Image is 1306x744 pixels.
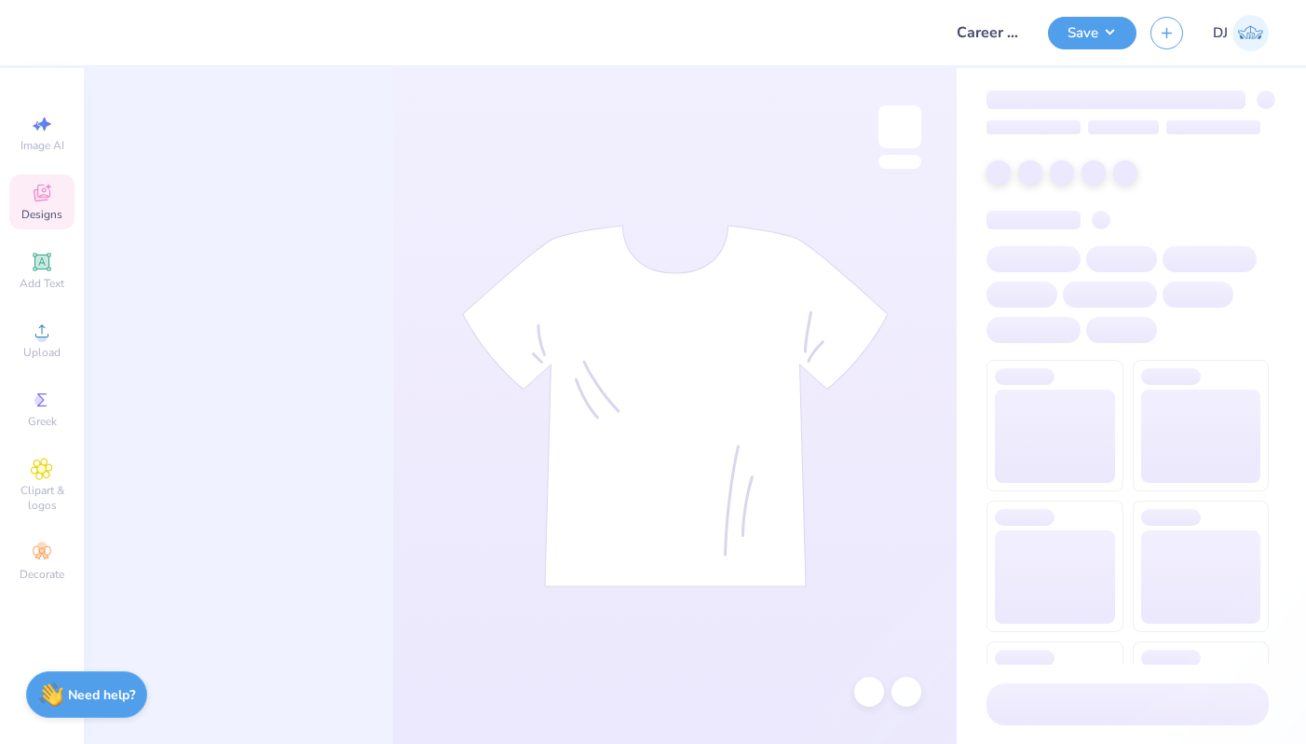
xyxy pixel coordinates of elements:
[1232,15,1269,51] img: Deep Jujhar Sidhu
[20,567,64,582] span: Decorate
[9,483,75,513] span: Clipart & logos
[1048,17,1136,49] button: Save
[21,207,62,222] span: Designs
[20,276,64,291] span: Add Text
[68,686,135,704] strong: Need help?
[943,14,1034,51] input: Untitled Design
[1213,22,1228,44] span: DJ
[1213,15,1269,51] a: DJ
[28,414,57,429] span: Greek
[462,225,889,587] img: tee-skeleton.svg
[20,138,64,153] span: Image AI
[23,345,61,360] span: Upload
